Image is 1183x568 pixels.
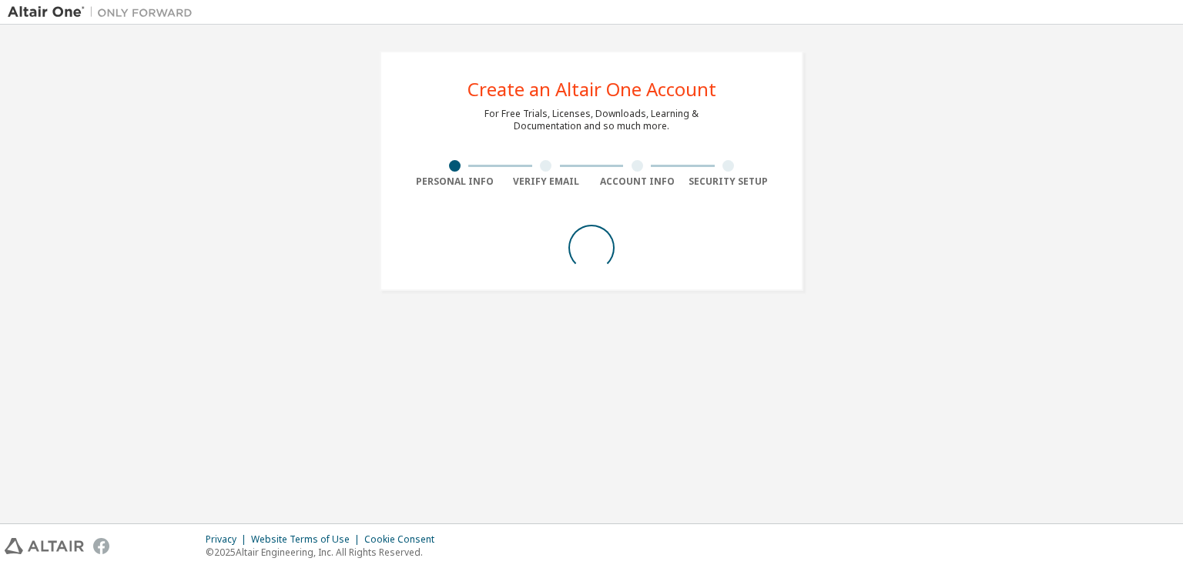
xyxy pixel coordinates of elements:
[484,108,699,132] div: For Free Trials, Licenses, Downloads, Learning & Documentation and so much more.
[206,533,251,546] div: Privacy
[206,546,444,559] p: © 2025 Altair Engineering, Inc. All Rights Reserved.
[8,5,200,20] img: Altair One
[409,175,501,188] div: Personal Info
[251,533,364,546] div: Website Terms of Use
[93,538,109,554] img: facebook.svg
[364,533,444,546] div: Cookie Consent
[683,175,775,188] div: Security Setup
[5,538,84,554] img: altair_logo.svg
[591,175,683,188] div: Account Info
[468,80,716,99] div: Create an Altair One Account
[501,175,592,188] div: Verify Email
